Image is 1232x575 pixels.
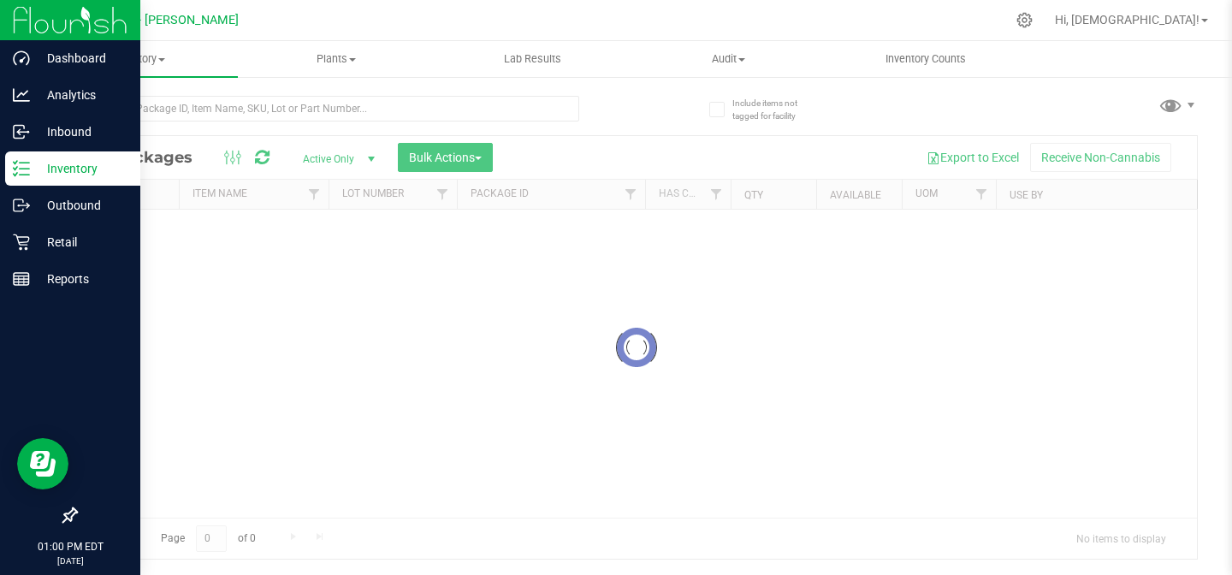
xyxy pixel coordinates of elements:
[30,122,133,142] p: Inbound
[827,41,1024,77] a: Inventory Counts
[434,41,631,77] a: Lab Results
[13,50,30,67] inline-svg: Dashboard
[13,197,30,214] inline-svg: Outbound
[30,158,133,179] p: Inventory
[8,554,133,567] p: [DATE]
[862,51,989,67] span: Inventory Counts
[111,13,239,27] span: GA4 - [PERSON_NAME]
[13,86,30,104] inline-svg: Analytics
[13,123,30,140] inline-svg: Inbound
[13,234,30,251] inline-svg: Retail
[631,41,827,77] a: Audit
[8,539,133,554] p: 01:00 PM EDT
[30,232,133,252] p: Retail
[30,85,133,105] p: Analytics
[30,269,133,289] p: Reports
[481,51,584,67] span: Lab Results
[13,270,30,287] inline-svg: Reports
[239,51,434,67] span: Plants
[30,48,133,68] p: Dashboard
[238,41,435,77] a: Plants
[631,51,826,67] span: Audit
[13,160,30,177] inline-svg: Inventory
[1055,13,1199,27] span: Hi, [DEMOGRAPHIC_DATA]!
[75,96,579,122] input: Search Package ID, Item Name, SKU, Lot or Part Number...
[30,195,133,216] p: Outbound
[1014,12,1035,28] div: Manage settings
[17,438,68,489] iframe: Resource center
[732,97,818,122] span: Include items not tagged for facility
